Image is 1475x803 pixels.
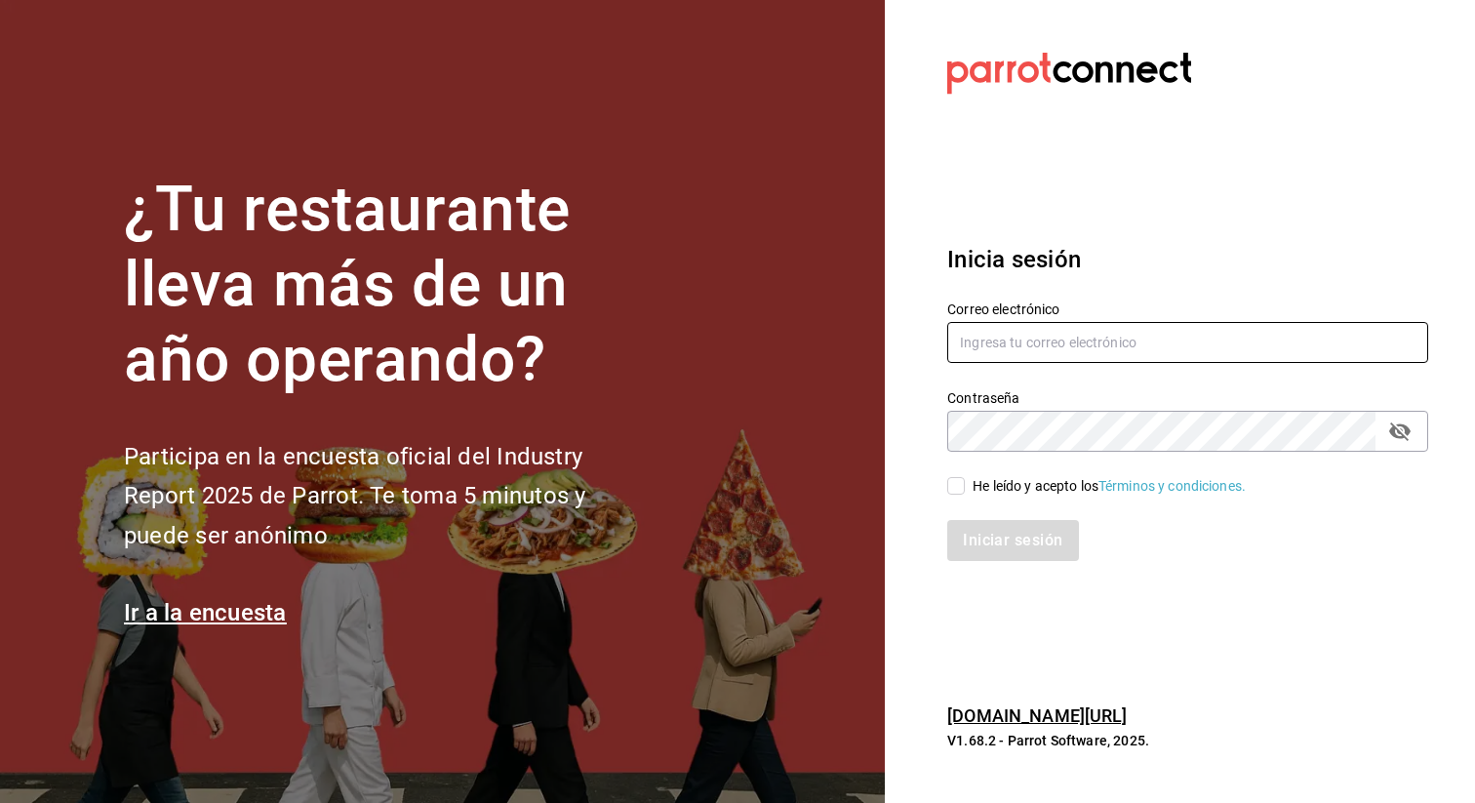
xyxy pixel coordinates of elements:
[1098,478,1246,494] a: Términos y condiciones.
[973,476,1246,497] div: He leído y acepto los
[947,242,1428,277] h3: Inicia sesión
[947,731,1428,750] p: V1.68.2 - Parrot Software, 2025.
[1383,415,1416,448] button: passwordField
[124,173,651,397] h1: ¿Tu restaurante lleva más de un año operando?
[947,705,1127,726] a: [DOMAIN_NAME][URL]
[124,599,287,626] a: Ir a la encuesta
[947,391,1428,405] label: Contraseña
[947,322,1428,363] input: Ingresa tu correo electrónico
[947,302,1428,316] label: Correo electrónico
[124,437,651,556] h2: Participa en la encuesta oficial del Industry Report 2025 de Parrot. Te toma 5 minutos y puede se...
